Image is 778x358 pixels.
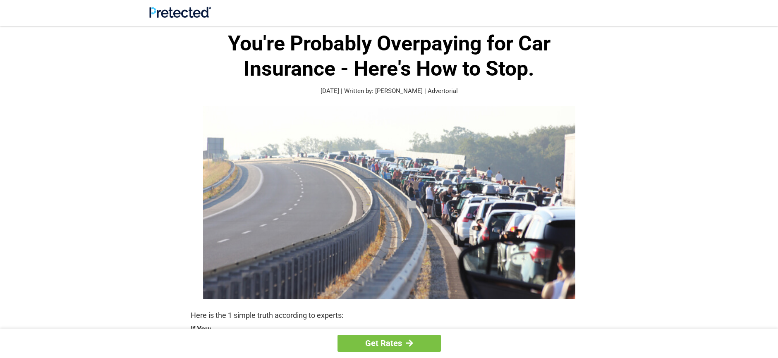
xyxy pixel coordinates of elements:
[191,86,588,96] p: [DATE] | Written by: [PERSON_NAME] | Advertorial
[149,12,211,19] a: Site Logo
[338,335,441,352] a: Get Rates
[149,7,211,18] img: Site Logo
[191,31,588,81] h1: You're Probably Overpaying for Car Insurance - Here's How to Stop.
[191,310,588,321] p: Here is the 1 simple truth according to experts:
[191,325,588,333] strong: If You:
